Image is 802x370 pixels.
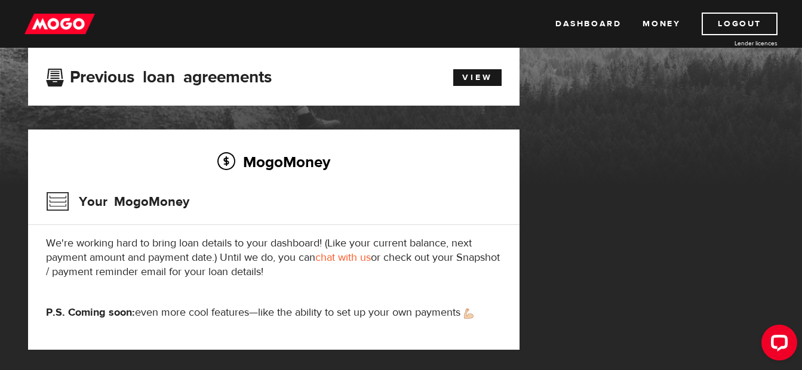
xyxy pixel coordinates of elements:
[702,13,778,35] a: Logout
[46,306,502,320] p: even more cool features—like the ability to set up your own payments
[46,236,502,279] p: We're working hard to bring loan details to your dashboard! (Like your current balance, next paym...
[688,39,778,48] a: Lender licences
[453,69,502,86] a: View
[46,149,502,174] h2: MogoMoney
[464,309,474,319] img: strong arm emoji
[24,13,95,35] img: mogo_logo-11ee424be714fa7cbb0f0f49df9e16ec.png
[46,186,189,217] h3: Your MogoMoney
[46,67,272,83] h3: Previous loan agreements
[46,306,135,319] strong: P.S. Coming soon:
[643,13,680,35] a: Money
[555,13,621,35] a: Dashboard
[752,320,802,370] iframe: LiveChat chat widget
[315,251,371,264] a: chat with us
